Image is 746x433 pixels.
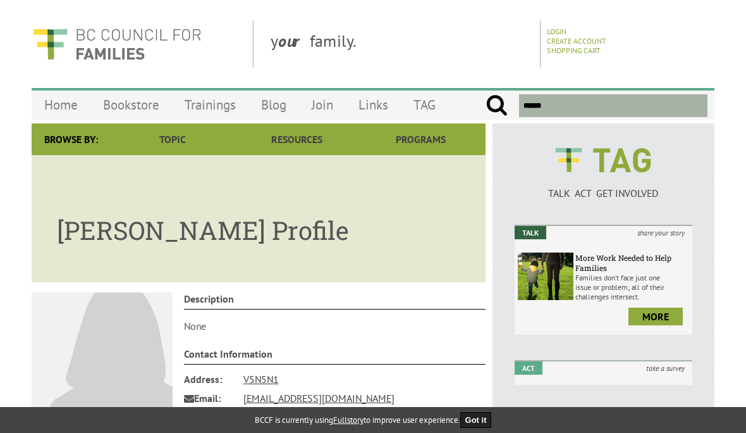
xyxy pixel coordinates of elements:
h1: [PERSON_NAME] Profile [57,201,460,247]
p: None [184,320,486,332]
h4: Description [184,292,486,310]
a: Links [346,90,401,120]
button: Got it [460,412,492,428]
span: Email [184,389,235,408]
a: Fullstory [333,415,364,425]
a: Shopping Cart [547,46,601,55]
em: Act [515,361,542,375]
i: take a survey [639,361,692,375]
i: share your story [630,226,692,239]
div: Browse By: [32,123,111,155]
h4: Contact Information [184,348,486,365]
a: Join [299,90,346,120]
a: Bookstore [90,90,172,120]
a: [EMAIL_ADDRESS][DOMAIN_NAME] [243,392,394,405]
h6: More Work Needed to Help Families [575,253,689,273]
img: BC Council for FAMILIES [32,20,202,68]
a: Home [32,90,90,120]
a: Create Account [547,36,606,46]
div: y family. [260,20,541,68]
a: V5N5N1 [243,373,279,386]
a: Resources [235,123,358,155]
a: Trainings [172,90,248,120]
a: TALK ACT GET INVOLVED [515,174,692,199]
input: Submit [486,94,508,117]
a: Programs [359,123,483,155]
a: Login [547,27,566,36]
a: Blog [248,90,299,120]
img: BCCF's TAG Logo [546,136,660,184]
p: Families don’t face just one issue or problem; all of their challenges intersect. [575,273,689,301]
a: Topic [111,123,235,155]
p: TALK ACT GET INVOLVED [515,187,692,199]
a: TAG [401,90,448,120]
strong: our [278,30,310,51]
a: more [628,308,683,325]
span: Address [184,370,235,389]
em: Talk [515,226,546,239]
